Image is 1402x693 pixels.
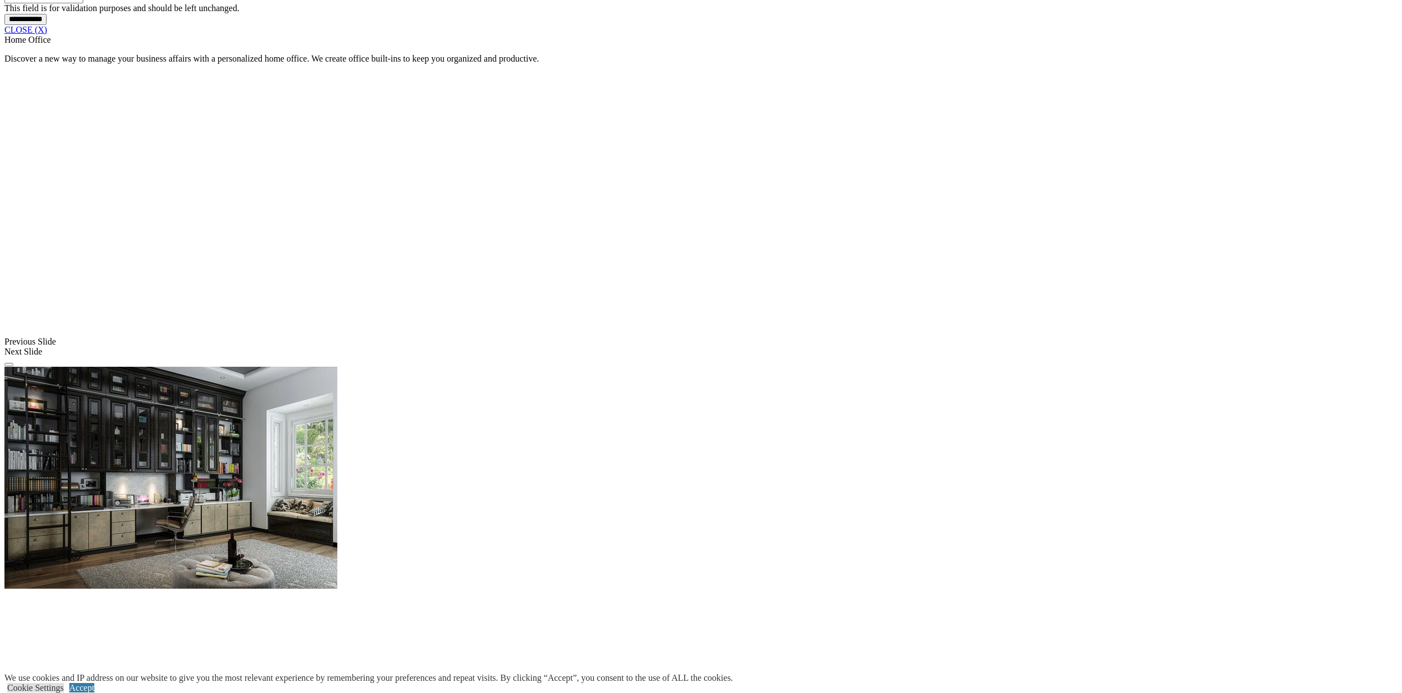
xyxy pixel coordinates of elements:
[4,367,337,589] img: Banner for mobile view
[4,363,13,366] button: Click here to pause slide show
[7,683,64,692] a: Cookie Settings
[4,54,1398,64] p: Discover a new way to manage your business affairs with a personalized home office. We create off...
[4,347,1398,357] div: Next Slide
[4,25,47,34] a: CLOSE (X)
[4,337,1398,347] div: Previous Slide
[4,35,51,44] span: Home Office
[4,673,733,683] div: We use cookies and IP address on our website to give you the most relevant experience by remember...
[4,3,1398,13] div: This field is for validation purposes and should be left unchanged.
[69,683,94,692] a: Accept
